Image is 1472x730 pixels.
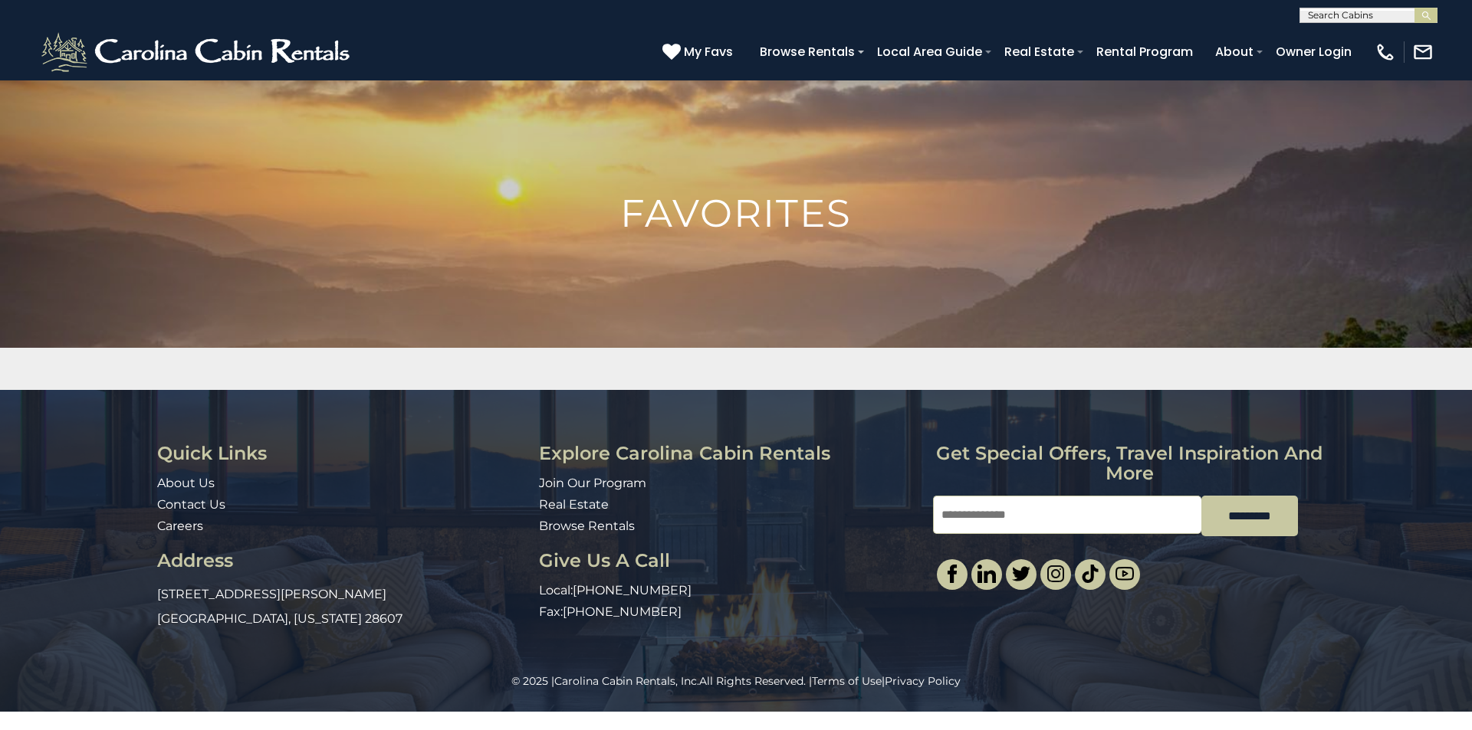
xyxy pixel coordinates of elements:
[157,444,527,463] h3: Quick Links
[157,582,527,631] p: [STREET_ADDRESS][PERSON_NAME] [GEOGRAPHIC_DATA], [US_STATE] 28607
[539,519,635,533] a: Browse Rentals
[684,42,733,61] span: My Favs
[38,29,356,75] img: White-1-2.png
[943,565,961,583] img: facebook-single.svg
[157,497,225,512] a: Contact Us
[662,42,737,62] a: My Favs
[978,565,996,583] img: linkedin-single.svg
[1081,565,1099,583] img: tiktok.svg
[573,583,692,597] a: [PHONE_NUMBER]
[554,674,699,688] a: Carolina Cabin Rentals, Inc.
[885,674,961,688] a: Privacy Policy
[511,674,699,688] span: © 2025 |
[1412,41,1434,63] img: mail-regular-white.png
[157,551,527,571] h3: Address
[157,519,203,533] a: Careers
[869,38,990,65] a: Local Area Guide
[563,604,682,619] a: [PHONE_NUMBER]
[1268,38,1359,65] a: Owner Login
[539,497,609,512] a: Real Estate
[539,476,646,490] a: Join Our Program
[539,551,921,571] h3: Give Us A Call
[1375,41,1396,63] img: phone-regular-white.png
[1089,38,1201,65] a: Rental Program
[752,38,863,65] a: Browse Rentals
[1012,565,1030,583] img: twitter-single.svg
[812,674,882,688] a: Terms of Use
[933,444,1326,484] h3: Get special offers, travel inspiration and more
[539,444,921,463] h3: Explore Carolina Cabin Rentals
[157,476,215,490] a: About Us
[1046,565,1065,583] img: instagram-single.svg
[539,582,921,600] p: Local:
[539,604,921,621] p: Fax:
[1115,565,1134,583] img: youtube-light.svg
[997,38,1082,65] a: Real Estate
[1207,38,1261,65] a: About
[34,673,1437,689] p: All Rights Reserved. | |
